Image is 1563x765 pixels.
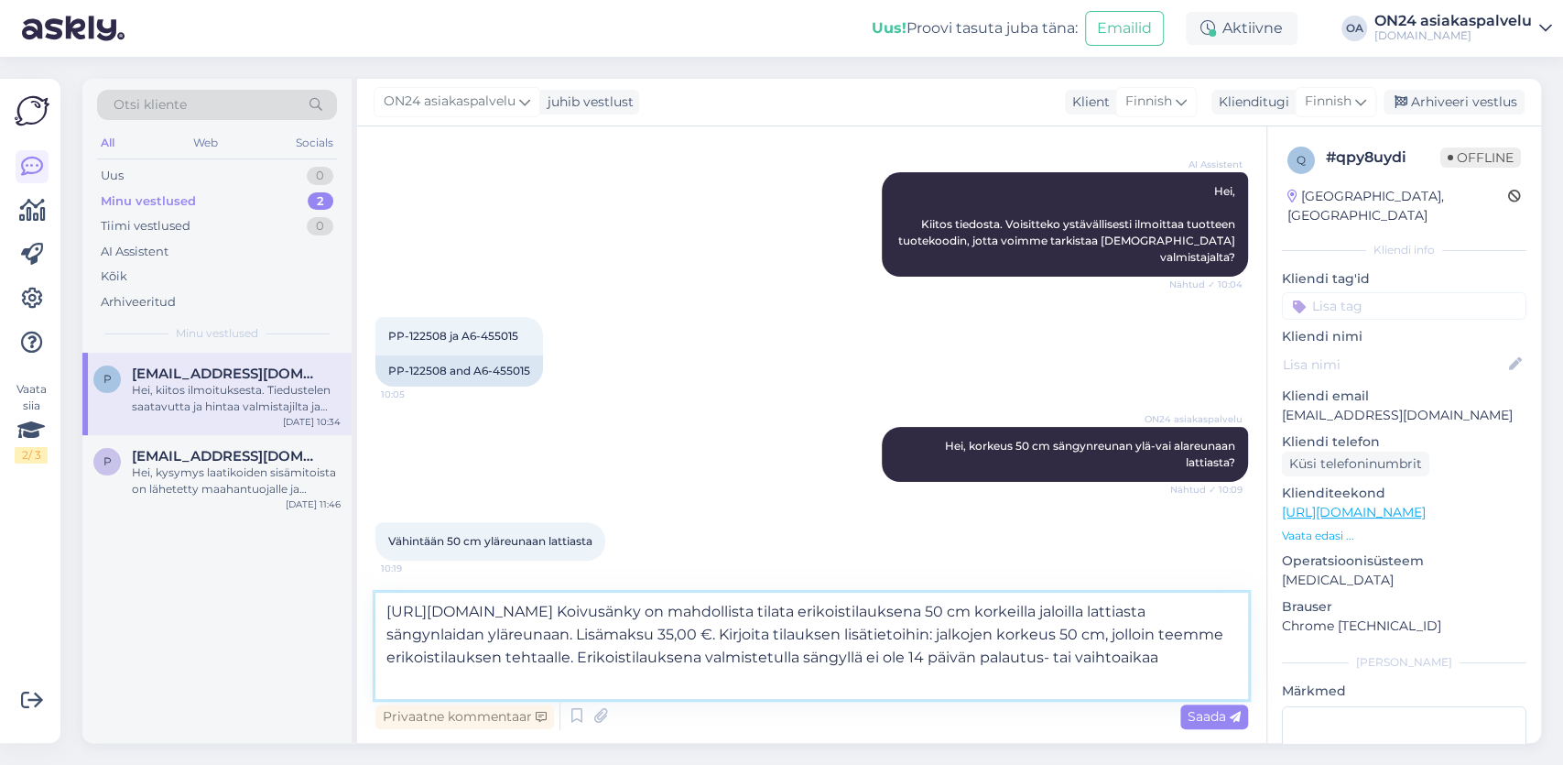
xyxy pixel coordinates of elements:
[1282,269,1526,289] p: Kliendi tag'id
[384,92,516,112] span: ON24 asiakaspalvelu
[101,192,196,211] div: Minu vestlused
[1169,278,1243,291] span: Nähtud ✓ 10:04
[1282,452,1429,476] div: Küsi telefoninumbrit
[1326,147,1440,169] div: # qpy8uydi
[1188,708,1241,725] span: Saada
[1085,11,1164,46] button: Emailid
[872,17,1078,39] div: Proovi tasuta juba täna:
[101,167,124,185] div: Uus
[1282,432,1526,452] p: Kliendi telefon
[286,497,341,511] div: [DATE] 11:46
[114,95,187,115] span: Otsi kliente
[103,372,112,386] span: p
[132,366,322,382] span: paivimr@meiliboxi.fi
[1282,242,1526,258] div: Kliendi info
[1384,90,1525,115] div: Arhiveeri vestlus
[1282,617,1526,636] p: Chrome [TECHNICAL_ID]
[101,217,190,235] div: Tiimi vestlused
[388,534,592,548] span: Vähintään 50 cm yläreunaan lattiasta
[15,93,49,128] img: Askly Logo
[945,439,1238,469] span: Hei, korkeus 50 cm sängynreunan ylä-vai alareunaan lattiasta?
[872,19,906,37] b: Uus!
[381,562,450,575] span: 10:19
[283,415,341,429] div: [DATE] 10:34
[1282,406,1526,425] p: [EMAIL_ADDRESS][DOMAIN_NAME]
[1305,92,1351,112] span: Finnish
[1282,597,1526,617] p: Brauser
[307,167,333,185] div: 0
[1282,484,1526,503] p: Klienditeekond
[1282,571,1526,590] p: [MEDICAL_DATA]
[132,382,341,415] div: Hei, kiitos ilmoituksesta. Tiedustelen saatavutta ja hintaa valmistajilta ja vastaamme sinulle va...
[375,705,554,729] div: Privaatne kommentaar
[308,192,333,211] div: 2
[1287,187,1508,225] div: [GEOGRAPHIC_DATA], [GEOGRAPHIC_DATA]
[381,388,450,401] span: 10:05
[1440,148,1521,168] span: Offline
[15,381,48,464] div: Vaata siia
[1282,292,1526,320] input: Lisa tag
[176,325,258,342] span: Minu vestlused
[1282,504,1426,520] a: [URL][DOMAIN_NAME]
[15,447,48,464] div: 2 / 3
[1283,355,1505,375] input: Lisa nimi
[1145,412,1243,426] span: ON24 asiakaspalvelu
[1341,16,1367,41] div: OA
[1282,654,1526,671] div: [PERSON_NAME]
[103,454,112,468] span: p
[1282,387,1526,406] p: Kliendi email
[190,131,222,155] div: Web
[1174,158,1243,171] span: AI Assistent
[898,184,1238,264] span: Hei, Kiitos tiedosta. Voisitteko ystävällisesti ilmoittaa tuotteen tuotekoodin, jotta voimme tark...
[101,243,168,261] div: AI Assistent
[1170,483,1243,497] span: Nähtud ✓ 10:09
[388,329,518,343] span: PP-122508 ja A6-455015
[97,131,118,155] div: All
[1282,528,1526,544] p: Vaata edasi ...
[1211,93,1289,112] div: Klienditugi
[1374,14,1532,28] div: ON24 asiakaspalvelu
[101,293,176,311] div: Arhiveeritud
[1282,682,1526,701] p: Märkmed
[1065,93,1110,112] div: Klient
[307,217,333,235] div: 0
[1282,552,1526,571] p: Operatsioonisüsteem
[375,593,1248,699] textarea: [URL][DOMAIN_NAME] Koivusänky on mahdollista tilata erikoistilauksena 50 cm korkeilla jaloilla la...
[1282,327,1526,346] p: Kliendi nimi
[540,93,634,112] div: juhib vestlust
[375,355,543,387] div: PP-122508 and A6-455015
[132,464,341,497] div: Hei, kysymys laatikoiden sisämitoista on lähetetty maahantuojalle ja vastaamme vastauksen saatuam...
[1374,28,1532,43] div: [DOMAIN_NAME]
[132,448,322,464] span: pipsalai1@gmail.com
[292,131,337,155] div: Socials
[101,268,127,286] div: Kõik
[1297,153,1306,167] span: q
[1374,14,1552,43] a: ON24 asiakaspalvelu[DOMAIN_NAME]
[1186,12,1297,45] div: Aktiivne
[1125,92,1172,112] span: Finnish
